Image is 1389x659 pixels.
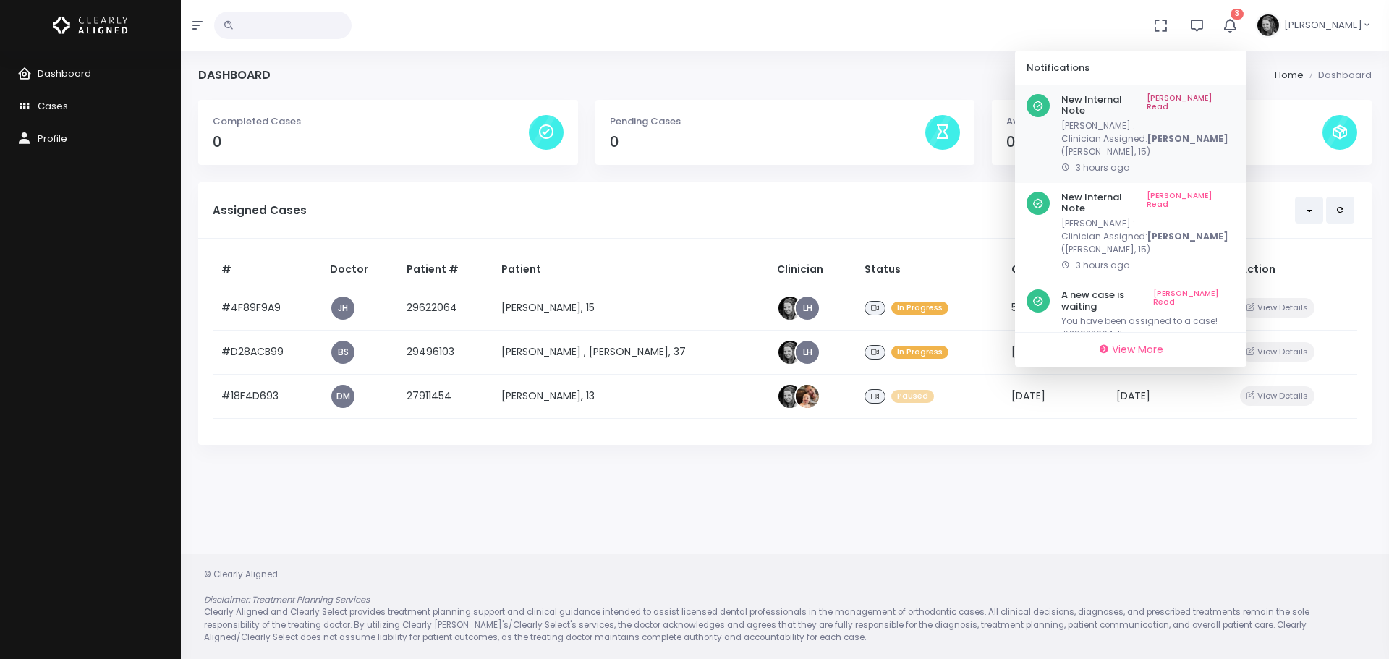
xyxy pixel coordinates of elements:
[1147,132,1228,145] b: [PERSON_NAME]
[53,10,128,41] img: Logo Horizontal
[331,385,354,408] a: DM
[1076,161,1129,174] span: 3 hours ago
[796,341,819,364] a: LH
[1147,192,1235,214] a: [PERSON_NAME] Read
[891,390,934,404] span: Paused
[1061,289,1235,312] h6: A new case is waiting
[1061,119,1235,158] p: [PERSON_NAME] : ([PERSON_NAME], 15)
[213,134,529,150] h4: 0
[891,302,948,315] span: In Progress
[398,253,493,286] th: Patient #
[1011,300,1071,315] span: 5 hours ago
[213,286,321,330] td: #4F89F9A9
[1015,183,1246,281] a: New Internal Note[PERSON_NAME] Read[PERSON_NAME] :Clinician Assigned:[PERSON_NAME]([PERSON_NAME],...
[1240,342,1314,362] button: View Details
[1153,289,1235,312] a: [PERSON_NAME] Read
[398,286,493,330] td: 29622064
[1147,94,1235,116] a: [PERSON_NAME] Read
[398,374,493,418] td: 27911454
[1021,339,1241,361] a: View More
[1015,51,1246,367] div: 3
[321,253,397,286] th: Doctor
[38,67,91,80] span: Dashboard
[1061,230,1235,243] p: Clinician Assigned:
[1284,18,1362,33] span: [PERSON_NAME]
[331,341,354,364] a: BS
[891,346,948,360] span: In Progress
[1116,388,1150,403] span: [DATE]
[493,330,768,374] td: [PERSON_NAME] , [PERSON_NAME], 37
[38,132,67,145] span: Profile
[1011,344,1045,359] span: [DATE]
[1112,342,1163,357] span: View More
[1003,253,1108,286] th: Created At
[1304,68,1372,82] li: Dashboard
[213,204,1295,217] h5: Assigned Cases
[1027,62,1218,74] h6: Notifications
[610,114,926,129] p: Pending Cases
[1240,298,1314,318] button: View Details
[1231,9,1244,20] span: 3
[1015,85,1246,332] div: scrollable content
[1015,281,1246,365] a: A new case is waiting[PERSON_NAME] ReadYou have been assigned to a case! #29622064, 15
[1061,192,1235,214] h6: New Internal Note
[213,374,321,418] td: #18F4D693
[1231,253,1357,286] th: Action
[198,68,271,82] h4: Dashboard
[190,569,1380,645] div: © Clearly Aligned Clearly Aligned and Clearly Select provides treatment planning support and clin...
[796,297,819,320] a: LH
[768,253,855,286] th: Clinician
[1240,386,1314,406] button: View Details
[856,253,1003,286] th: Status
[1061,217,1235,256] p: [PERSON_NAME] : ([PERSON_NAME], 15)
[1061,315,1235,341] p: You have been assigned to a case! #29622064, 15
[213,253,321,286] th: #
[331,297,354,320] a: JH
[493,286,768,330] td: [PERSON_NAME], 15
[1015,85,1246,183] a: New Internal Note[PERSON_NAME] Read[PERSON_NAME] :Clinician Assigned:[PERSON_NAME]([PERSON_NAME],...
[1255,12,1281,38] img: Header Avatar
[493,253,768,286] th: Patient
[213,114,529,129] p: Completed Cases
[398,330,493,374] td: 29496103
[213,330,321,374] td: #D28ACB99
[204,594,370,605] em: Disclaimer: Treatment Planning Services
[493,374,768,418] td: [PERSON_NAME], 13
[1076,259,1129,271] span: 3 hours ago
[610,134,926,150] h4: 0
[1061,132,1235,145] p: Clinician Assigned:
[1011,388,1045,403] span: [DATE]
[1275,68,1304,82] li: Home
[38,99,68,113] span: Cases
[1061,94,1235,116] h6: New Internal Note
[1147,230,1228,242] b: [PERSON_NAME]
[1006,114,1322,129] p: Available Cases
[1006,134,1322,150] h4: 0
